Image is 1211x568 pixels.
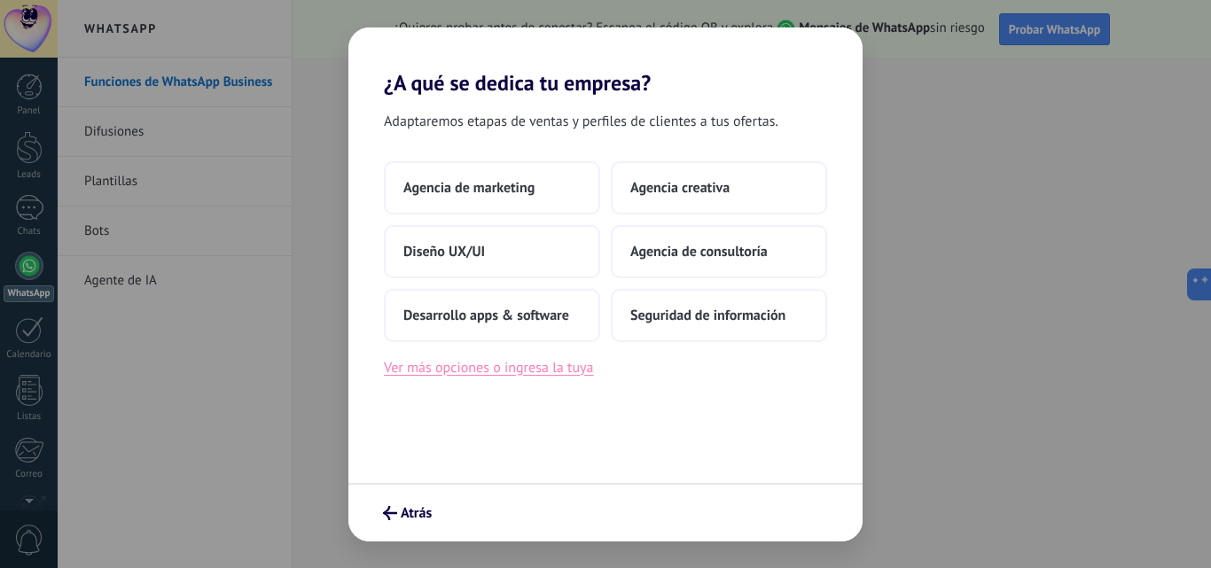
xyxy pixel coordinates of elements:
[348,27,863,96] h2: ¿A qué se dedica tu empresa?
[403,243,485,261] span: Diseño UX/UI
[384,225,600,278] button: Diseño UX/UI
[403,179,535,197] span: Agencia de marketing
[611,161,827,214] button: Agencia creativa
[375,498,440,528] button: Atrás
[630,307,785,324] span: Seguridad de información
[384,161,600,214] button: Agencia de marketing
[630,179,730,197] span: Agencia creativa
[611,289,827,342] button: Seguridad de información
[384,289,600,342] button: Desarrollo apps & software
[611,225,827,278] button: Agencia de consultoría
[401,507,432,519] span: Atrás
[630,243,768,261] span: Agencia de consultoría
[384,110,778,133] span: Adaptaremos etapas de ventas y perfiles de clientes a tus ofertas.
[384,356,593,379] button: Ver más opciones o ingresa la tuya
[403,307,569,324] span: Desarrollo apps & software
